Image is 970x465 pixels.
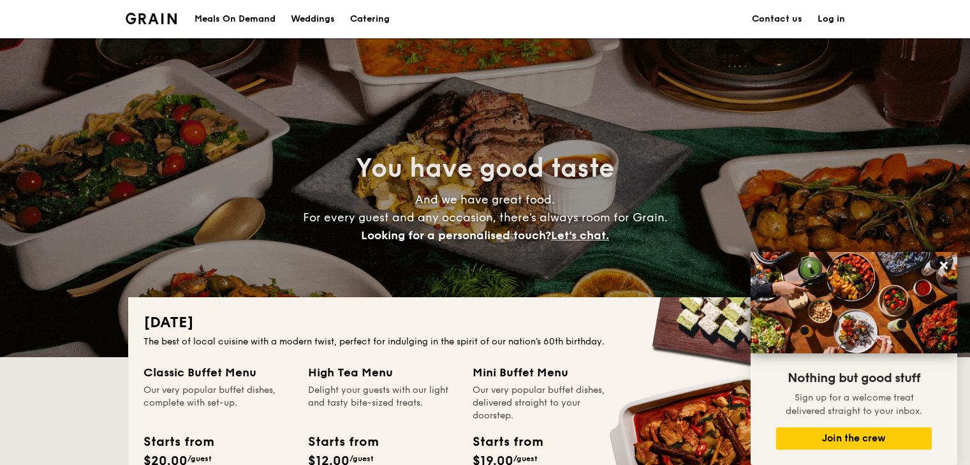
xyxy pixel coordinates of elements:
div: Starts from [308,432,378,452]
div: Starts from [143,432,213,452]
div: Our very popular buffet dishes, delivered straight to your doorstep. [473,384,622,422]
span: /guest [513,454,538,463]
a: Logotype [126,13,177,24]
h2: [DATE] [143,313,827,333]
div: Starts from [473,432,542,452]
div: High Tea Menu [308,364,457,381]
button: Join the crew [776,427,932,450]
div: Classic Buffet Menu [143,364,293,381]
div: The best of local cuisine with a modern twist, perfect for indulging in the spirit of our nation’... [143,336,827,348]
span: Nothing but good stuff [788,371,920,386]
span: Sign up for a welcome treat delivered straight to your inbox. [786,392,922,417]
span: /guest [187,454,212,463]
div: Mini Buffet Menu [473,364,622,381]
div: Delight your guests with our light and tasty bite-sized treats. [308,384,457,422]
img: Grain [126,13,177,24]
div: Our very popular buffet dishes, complete with set-up. [143,384,293,422]
span: /guest [349,454,374,463]
button: Close [934,255,954,276]
span: Let's chat. [551,228,609,242]
img: DSC07876-Edit02-Large.jpeg [751,252,957,353]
